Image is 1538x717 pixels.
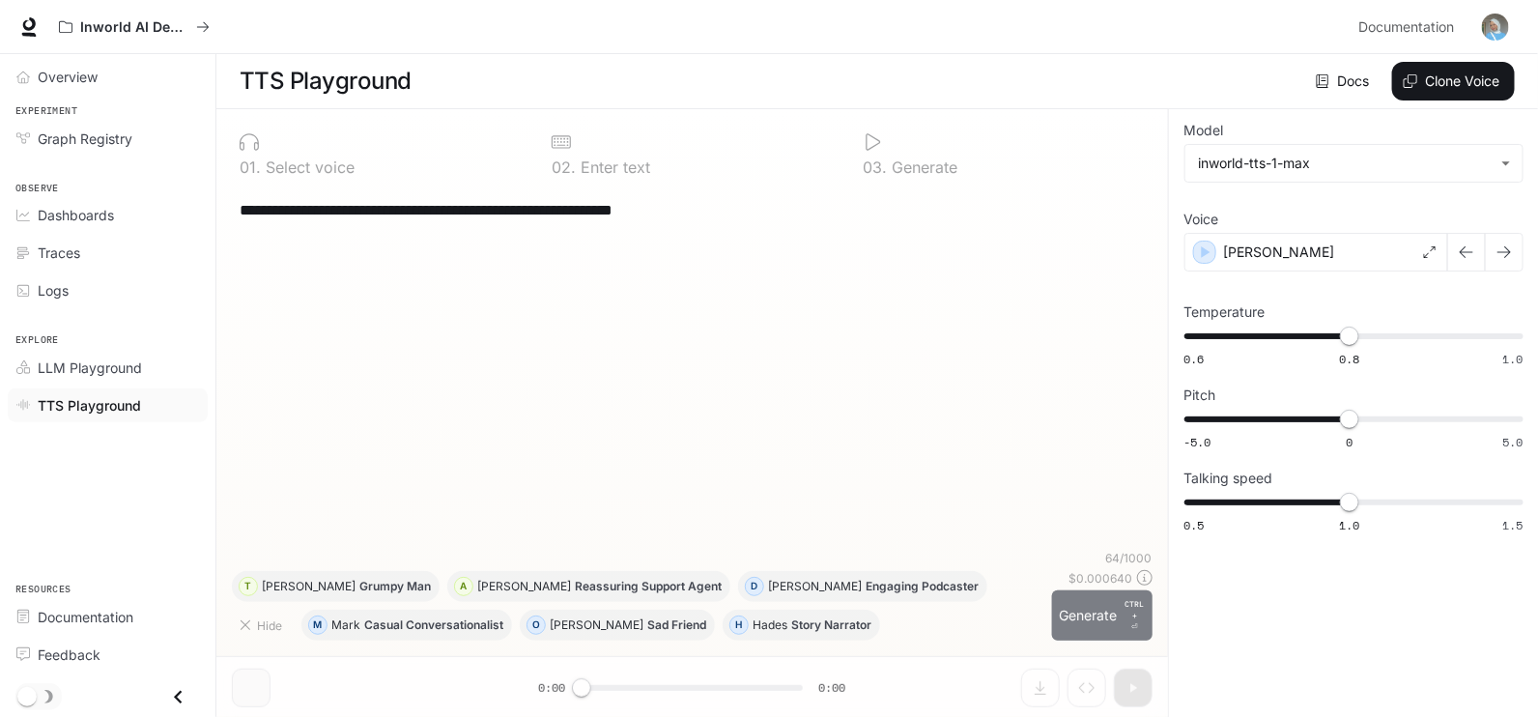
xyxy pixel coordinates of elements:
span: 0.5 [1184,517,1205,533]
span: -5.0 [1184,434,1211,450]
span: 1.0 [1503,351,1524,367]
button: All workspaces [50,8,218,46]
button: Clone Voice [1392,62,1515,100]
p: Reassuring Support Agent [575,581,722,592]
p: [PERSON_NAME] [262,581,356,592]
span: Traces [38,243,80,263]
p: Enter text [576,159,650,175]
p: Engaging Podcaster [866,581,979,592]
p: Hades [753,619,787,631]
p: Story Narrator [791,619,871,631]
button: GenerateCTRL +⏎ [1052,590,1153,641]
a: LLM Playground [8,351,208,385]
a: Overview [8,60,208,94]
span: Logs [38,280,69,301]
span: Feedback [38,645,100,665]
p: Inworld AI Demos [80,19,188,36]
span: TTS Playground [38,395,141,416]
p: Model [1184,124,1224,137]
img: User avatar [1482,14,1509,41]
a: Logs [8,273,208,307]
div: M [309,610,327,641]
p: CTRL + [1125,598,1145,621]
p: Mark [331,619,360,631]
div: A [455,571,472,602]
span: LLM Playground [38,358,142,378]
span: Graph Registry [38,129,132,149]
p: Voice [1184,213,1219,226]
a: Documentation [1351,8,1468,46]
p: Pitch [1184,388,1216,402]
button: T[PERSON_NAME]Grumpy Man [232,571,440,602]
p: [PERSON_NAME] [768,581,862,592]
div: T [240,571,257,602]
a: TTS Playground [8,388,208,422]
p: Temperature [1184,305,1266,319]
p: 64 / 1000 [1106,550,1153,566]
p: Talking speed [1184,472,1273,485]
a: Feedback [8,638,208,672]
p: [PERSON_NAME] [550,619,643,631]
span: 5.0 [1503,434,1524,450]
span: Documentation [1358,15,1454,40]
a: Dashboards [8,198,208,232]
a: Graph Registry [8,122,208,156]
button: MMarkCasual Conversationalist [301,610,512,641]
p: 0 3 . [864,159,888,175]
button: O[PERSON_NAME]Sad Friend [520,610,715,641]
span: 0 [1347,434,1353,450]
h1: TTS Playground [240,62,412,100]
button: A[PERSON_NAME]Reassuring Support Agent [447,571,730,602]
p: Casual Conversationalist [364,619,503,631]
p: Sad Friend [647,619,706,631]
p: [PERSON_NAME] [477,581,571,592]
span: Overview [38,67,98,87]
span: 0.6 [1184,351,1205,367]
p: 0 1 . [240,159,261,175]
a: Documentation [8,600,208,634]
button: Close drawer [157,677,200,717]
p: 0 2 . [552,159,576,175]
div: inworld-tts-1-max [1199,154,1492,173]
div: H [730,610,748,641]
p: ⏎ [1125,598,1145,633]
button: D[PERSON_NAME]Engaging Podcaster [738,571,987,602]
button: HHadesStory Narrator [723,610,880,641]
a: Traces [8,236,208,270]
p: [PERSON_NAME] [1224,243,1335,262]
div: O [527,610,545,641]
span: Documentation [38,607,133,627]
span: 1.5 [1503,517,1524,533]
span: 1.0 [1340,517,1360,533]
p: Grumpy Man [359,581,431,592]
div: D [746,571,763,602]
span: Dashboards [38,205,114,225]
button: Hide [232,610,294,641]
span: 0.8 [1340,351,1360,367]
p: Generate [888,159,958,175]
a: Docs [1312,62,1377,100]
p: $ 0.000640 [1069,570,1133,587]
p: Select voice [261,159,355,175]
span: Dark mode toggle [17,685,37,706]
div: inworld-tts-1-max [1185,145,1523,182]
button: User avatar [1476,8,1515,46]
